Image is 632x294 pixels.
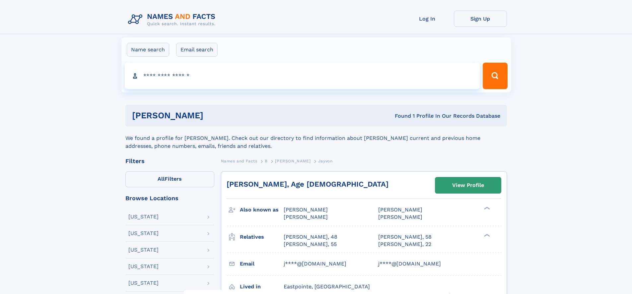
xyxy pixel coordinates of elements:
[128,231,159,236] div: [US_STATE]
[240,281,284,292] h3: Lived in
[401,11,454,27] a: Log In
[284,206,328,213] span: [PERSON_NAME]
[127,43,169,57] label: Name search
[483,63,507,89] button: Search Button
[176,43,218,57] label: Email search
[454,11,507,27] a: Sign Up
[132,111,299,120] h1: [PERSON_NAME]
[284,214,328,220] span: [PERSON_NAME]
[125,195,214,201] div: Browse Locations
[128,214,159,219] div: [US_STATE]
[284,241,337,248] a: [PERSON_NAME], 55
[128,247,159,253] div: [US_STATE]
[482,233,490,237] div: ❯
[240,258,284,269] h3: Email
[452,178,484,193] div: View Profile
[125,63,480,89] input: search input
[125,126,507,150] div: We found a profile for [PERSON_NAME]. Check out our directory to find information about [PERSON_N...
[240,204,284,215] h3: Also known as
[284,233,337,241] a: [PERSON_NAME], 48
[265,159,268,163] span: B
[128,280,159,286] div: [US_STATE]
[227,180,388,188] a: [PERSON_NAME], Age [DEMOGRAPHIC_DATA]
[265,157,268,165] a: B
[125,171,214,187] label: Filters
[378,214,422,220] span: [PERSON_NAME]
[275,159,311,163] span: [PERSON_NAME]
[158,176,165,182] span: All
[284,283,370,290] span: Eastpointe, [GEOGRAPHIC_DATA]
[435,177,501,193] a: View Profile
[378,206,422,213] span: [PERSON_NAME]
[299,112,500,120] div: Found 1 Profile In Our Records Database
[125,11,221,29] img: Logo Names and Facts
[378,241,431,248] a: [PERSON_NAME], 22
[482,206,490,210] div: ❯
[128,264,159,269] div: [US_STATE]
[240,231,284,243] h3: Relatives
[125,158,214,164] div: Filters
[378,233,432,241] a: [PERSON_NAME], 58
[275,157,311,165] a: [PERSON_NAME]
[221,157,257,165] a: Names and Facts
[318,159,333,163] span: Jayvon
